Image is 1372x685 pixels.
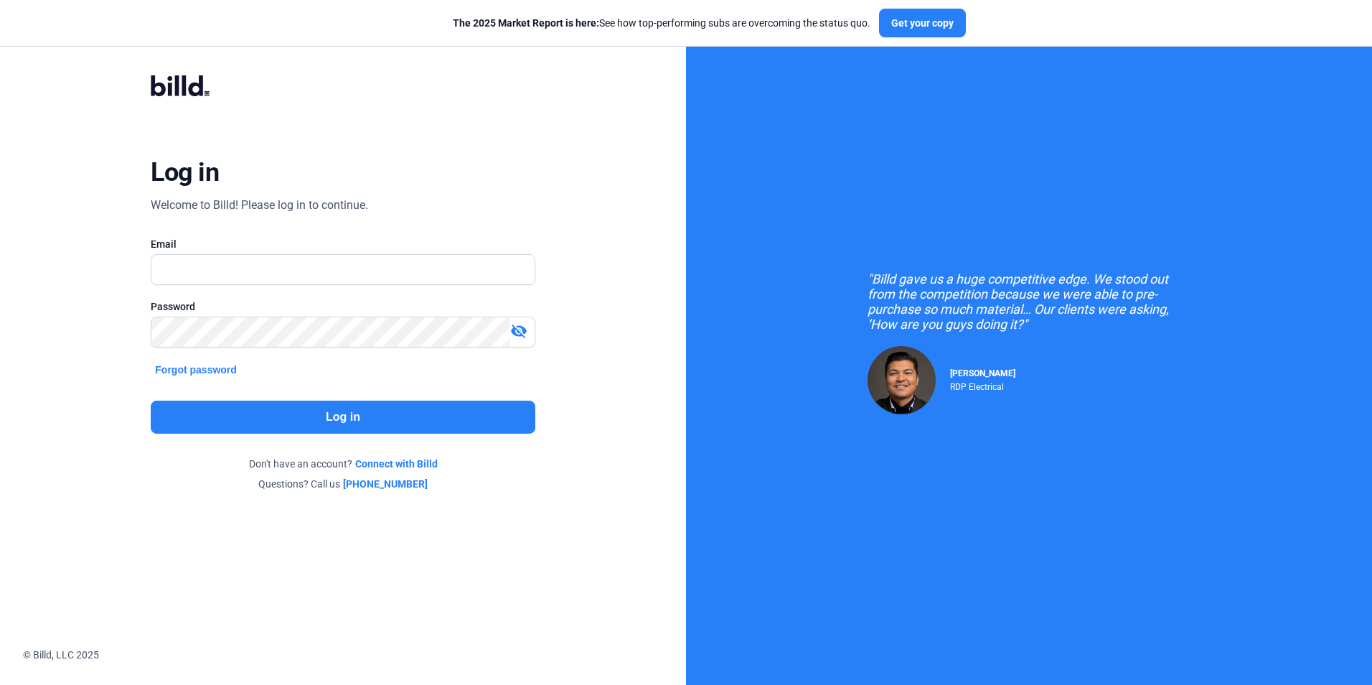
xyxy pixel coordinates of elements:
div: Questions? Call us [151,477,535,491]
div: "Billd gave us a huge competitive edge. We stood out from the competition because we were able to... [868,271,1190,332]
img: Raul Pacheco [868,346,936,414]
div: RDP Electrical [950,378,1015,392]
div: Password [151,299,535,314]
div: Email [151,237,535,251]
div: Don't have an account? [151,457,535,471]
div: Welcome to Billd! Please log in to continue. [151,197,368,214]
a: [PHONE_NUMBER] [343,477,428,491]
div: Log in [151,157,219,188]
button: Get your copy [879,9,966,37]
span: The 2025 Market Report is here: [453,17,599,29]
button: Forgot password [151,362,241,378]
span: [PERSON_NAME] [950,368,1015,378]
div: See how top-performing subs are overcoming the status quo. [453,16,870,30]
mat-icon: visibility_off [510,322,527,340]
a: Connect with Billd [355,457,438,471]
button: Log in [151,401,535,434]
